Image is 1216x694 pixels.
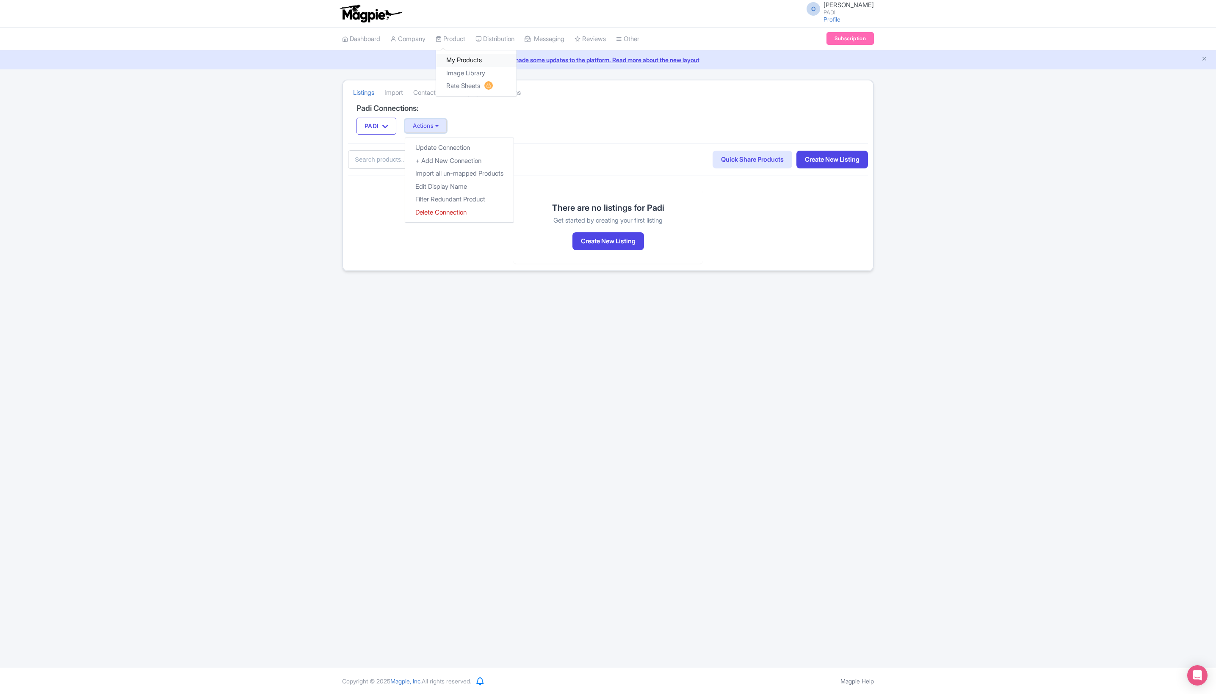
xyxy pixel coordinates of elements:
[824,1,874,9] span: [PERSON_NAME]
[840,677,874,685] a: Magpie Help
[796,151,868,169] a: Create New Listing
[824,10,874,15] small: PADI
[572,232,644,251] button: Create New Listing
[390,28,426,51] a: Company
[436,28,465,51] a: Product
[1187,665,1208,686] div: Open Intercom Messenger
[353,81,374,105] a: Listings
[390,677,422,685] span: Magpie, Inc.
[525,28,564,51] a: Messaging
[553,216,663,226] p: Get started by creating your first listing
[338,4,403,23] img: logo-ab69f6fb50320c5b225c76a69d11143b.png
[824,16,840,23] a: Profile
[5,55,1211,64] a: We made some updates to the platform. Read more about the new layout
[384,81,403,105] a: Import
[552,203,664,212] h2: There are no listings for Padi
[801,2,874,15] a: O [PERSON_NAME] PADI
[826,32,874,45] a: Subscription
[348,150,496,169] input: Search products...
[436,80,517,93] a: Rate Sheets
[807,2,820,16] span: O
[1201,55,1208,64] button: Close announcement
[405,141,514,154] a: Update Connection
[405,154,514,168] a: + Add New Connection
[357,104,859,113] h4: Padi Connections:
[616,28,639,51] a: Other
[475,28,514,51] a: Distribution
[357,118,396,135] button: PADI
[405,119,447,133] button: Actions
[405,193,514,206] a: Filter Redundant Product
[405,167,514,180] a: Import all un-mapped Products
[436,54,517,67] a: My Products
[575,28,606,51] a: Reviews
[713,151,792,169] a: Quick Share Products
[337,677,476,686] div: Copyright © 2025 All rights reserved.
[342,28,380,51] a: Dashboard
[405,180,514,193] a: Edit Display Name
[405,206,514,219] a: Delete Connection
[436,67,517,80] a: Image Library
[413,81,439,105] a: Contacts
